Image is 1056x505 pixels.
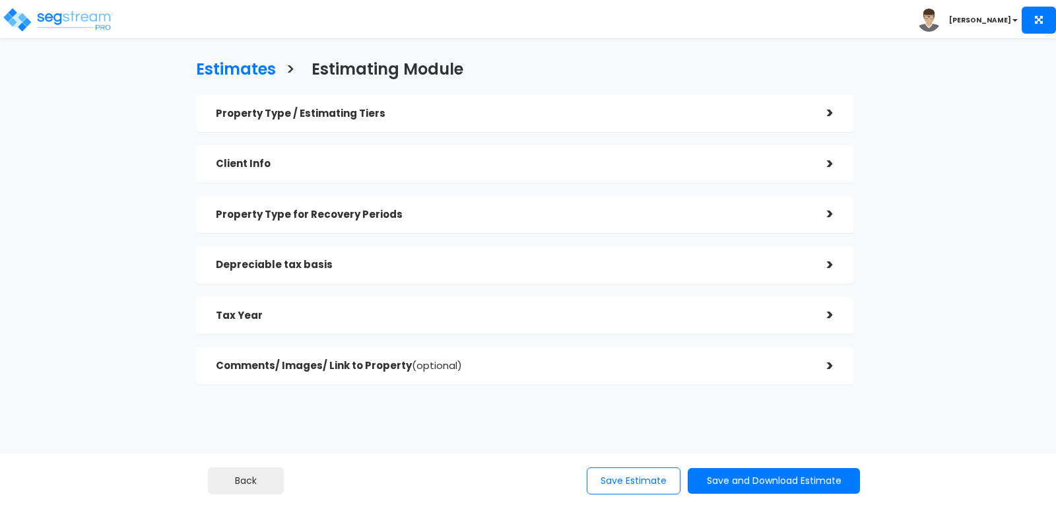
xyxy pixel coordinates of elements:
div: > [807,305,834,325]
div: > [807,255,834,275]
h3: > [286,61,295,81]
h5: Property Type / Estimating Tiers [216,108,807,119]
img: logo_pro_r.png [2,7,114,33]
img: avatar.png [917,9,940,32]
b: [PERSON_NAME] [949,15,1011,25]
div: > [807,154,834,174]
h5: Comments/ Images/ Link to Property [216,360,807,372]
div: > [807,356,834,376]
h5: Tax Year [216,310,807,321]
button: Save and Download Estimate [688,468,860,494]
a: Estimating Module [302,48,463,88]
button: Save Estimate [587,467,680,494]
div: > [807,103,834,123]
h5: Property Type for Recovery Periods [216,209,807,220]
div: > [807,204,834,224]
h5: Depreciable tax basis [216,259,807,271]
h3: Estimating Module [312,61,463,81]
h5: Client Info [216,158,807,170]
a: Estimates [186,48,276,88]
a: Back [208,467,284,494]
h3: Estimates [196,61,276,81]
span: (optional) [412,358,462,372]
